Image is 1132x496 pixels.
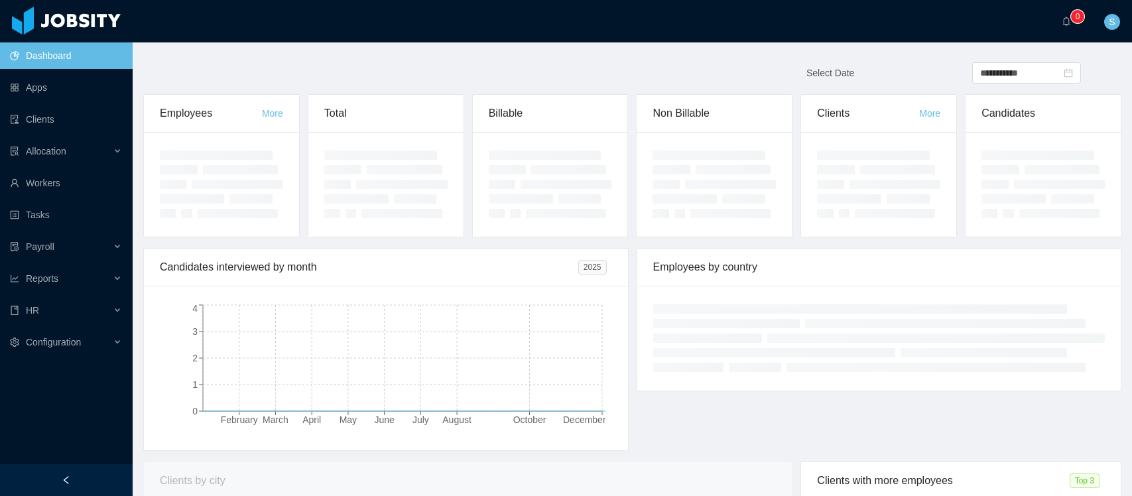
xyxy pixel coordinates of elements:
[192,326,198,337] tspan: 3
[563,414,606,425] tspan: December
[412,414,429,425] tspan: July
[1064,68,1073,78] i: icon: calendar
[374,414,395,425] tspan: June
[1070,473,1100,488] span: Top 3
[10,106,122,133] a: icon: auditClients
[10,202,122,228] a: icon: profileTasks
[262,108,283,119] a: More
[442,414,472,425] tspan: August
[10,42,122,69] a: icon: pie-chartDashboard
[10,306,19,315] i: icon: book
[26,273,58,284] span: Reports
[26,305,39,316] span: HR
[1071,10,1084,23] sup: 0
[653,249,1105,286] div: Employees by country
[817,95,919,132] div: Clients
[160,249,578,286] div: Candidates interviewed by month
[1109,14,1115,30] span: S
[302,414,321,425] tspan: April
[263,414,288,425] tspan: March
[192,303,198,314] tspan: 4
[653,95,776,132] div: Non Billable
[981,95,1105,132] div: Candidates
[160,95,262,132] div: Employees
[324,95,448,132] div: Total
[221,414,258,425] tspan: February
[26,241,54,252] span: Payroll
[10,74,122,101] a: icon: appstoreApps
[192,379,198,390] tspan: 1
[10,170,122,196] a: icon: userWorkers
[10,147,19,156] i: icon: solution
[340,414,357,425] tspan: May
[806,68,854,78] span: Select Date
[26,337,81,347] span: Configuration
[10,274,19,283] i: icon: line-chart
[10,242,19,251] i: icon: file-protect
[10,338,19,347] i: icon: setting
[192,353,198,363] tspan: 2
[578,260,607,275] span: 2025
[489,95,612,132] div: Billable
[26,146,66,156] span: Allocation
[919,108,940,119] a: More
[1062,17,1071,26] i: icon: bell
[192,406,198,416] tspan: 0
[513,414,546,425] tspan: October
